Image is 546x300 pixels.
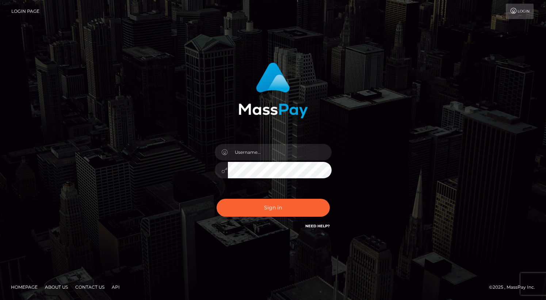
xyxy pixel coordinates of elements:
input: Username... [228,144,332,160]
a: About Us [42,281,71,293]
a: Login [506,4,534,19]
a: Contact Us [72,281,107,293]
a: Need Help? [305,224,330,228]
button: Sign in [217,199,330,217]
div: © 2025 , MassPay Inc. [489,283,541,291]
img: MassPay Login [238,62,308,118]
a: API [109,281,123,293]
a: Login Page [11,4,39,19]
a: Homepage [8,281,41,293]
